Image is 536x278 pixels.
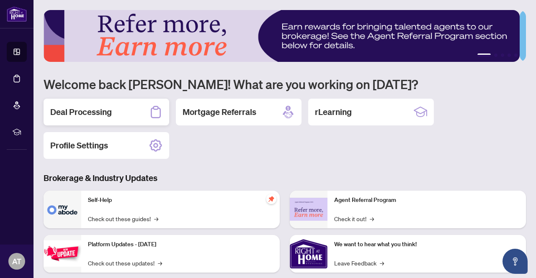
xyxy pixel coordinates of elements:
a: Check out these guides!→ [88,214,158,223]
h3: Brokerage & Industry Updates [44,172,526,184]
span: → [154,214,158,223]
h2: Mortgage Referrals [183,106,256,118]
span: → [370,214,374,223]
h2: Profile Settings [50,140,108,151]
span: pushpin [266,194,276,204]
p: We want to hear what you think! [334,240,519,249]
p: Self-Help [88,196,273,205]
img: logo [7,6,27,22]
span: AT [12,255,21,267]
button: 1 [477,54,491,57]
img: Agent Referral Program [290,198,327,221]
h1: Welcome back [PERSON_NAME]! What are you working on [DATE]? [44,76,526,92]
a: Check out these updates!→ [88,258,162,268]
span: → [380,258,384,268]
button: 5 [514,54,518,57]
h2: rLearning [315,106,352,118]
button: 2 [494,54,497,57]
span: → [158,258,162,268]
p: Platform Updates - [DATE] [88,240,273,249]
img: Slide 0 [44,10,520,62]
h2: Deal Processing [50,106,112,118]
a: Check it out!→ [334,214,374,223]
img: We want to hear what you think! [290,235,327,273]
button: 3 [501,54,504,57]
a: Leave Feedback→ [334,258,384,268]
button: 4 [508,54,511,57]
img: Self-Help [44,191,81,228]
button: Open asap [502,249,528,274]
img: Platform Updates - July 21, 2025 [44,240,81,267]
p: Agent Referral Program [334,196,519,205]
